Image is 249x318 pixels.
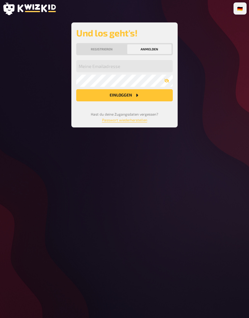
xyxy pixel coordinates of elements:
[91,112,158,122] small: Hast du deine Zugangsdaten vergessen?
[76,27,173,38] h2: Und los geht's!
[77,44,126,54] button: Registrieren
[127,44,172,54] button: Anmelden
[235,4,245,13] li: 🇩🇪
[76,60,173,72] input: Meine Emailadresse
[102,118,147,122] a: Passwort wiederherstellen
[76,89,173,101] button: Einloggen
